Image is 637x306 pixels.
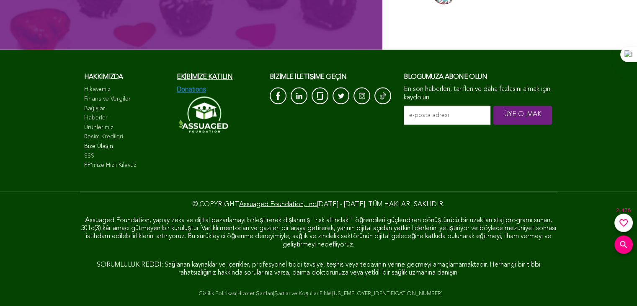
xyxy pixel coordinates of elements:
a: Hikayemiz [84,85,169,93]
font: Hakkımızda [84,73,123,80]
font: SSS [84,153,94,158]
img: Bağışlar [177,86,206,93]
font: | [318,290,320,296]
a: Haberler [84,114,169,122]
a: EIN# [US_EMPLOYER_IDENTIFICATION_NUMBER] [320,290,443,296]
font: En son haberleri, tarifleri ve daha fazlasını almak için kaydolun [404,86,550,100]
font: Bize Ulaşın [84,143,113,149]
a: Finans ve Vergiler [84,95,169,103]
font: [DATE] - [DATE]. TÜM HAKLARI SAKLIDIR. [317,201,444,207]
a: Şartlar ve Koşullar [274,290,318,296]
img: Yatıştırılmış Vakıf Logosu Beyaz [177,93,229,135]
img: camkapı_Beyaz [317,91,323,100]
a: SSS [84,152,169,160]
a: Resim Kredileri [84,132,169,141]
a: Ürünlerimiz [84,123,169,132]
font: Resim Kredileri [84,133,123,139]
font: PP'mize Hızlı Kılavuz [84,162,137,168]
input: e-posta adresi [404,106,490,124]
a: Ekibimize katılın [177,73,232,80]
a: Assuaged Foundation, Inc. [239,201,317,207]
font: Assuaged Foundation, yapay zeka ve dijital pazarlamayı birleştirerek dışlanmış "risk altındaki" ö... [81,217,556,248]
font: Finans ve Vergiler [84,96,131,101]
a: Bize Ulaşın [84,142,169,150]
font: Bizimle İLETİŞİME GEÇİN [270,73,346,80]
font: Haberler [84,114,108,120]
a: Hizmet Şartları [237,290,273,296]
a: PP'mize Hızlı Kılavuz [84,161,169,169]
font: Hikayemiz [84,86,111,92]
font: © COPYRIGHT [193,201,239,207]
iframe: Sohbet Widget'ı [595,266,637,306]
a: Bağışlar [84,104,169,113]
div: Sohbet Aracı [595,266,637,306]
img: Tik-Tok Simgesi [380,91,386,100]
font: Blogumuza abone olun [404,73,487,80]
font: SORUMLULUK REDDİ: Sağlanan kaynaklar ve içerikler, profesyonel tıbbi tavsiye, teşhis veya tedavin... [97,261,540,276]
a: Gizlilik Politikası [199,290,236,296]
input: ÜYE OLMAK [493,106,552,124]
font: Ürünlerimiz [84,124,113,130]
font: | [236,290,237,296]
font: | [273,290,274,296]
font: Bağışlar [84,105,106,111]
